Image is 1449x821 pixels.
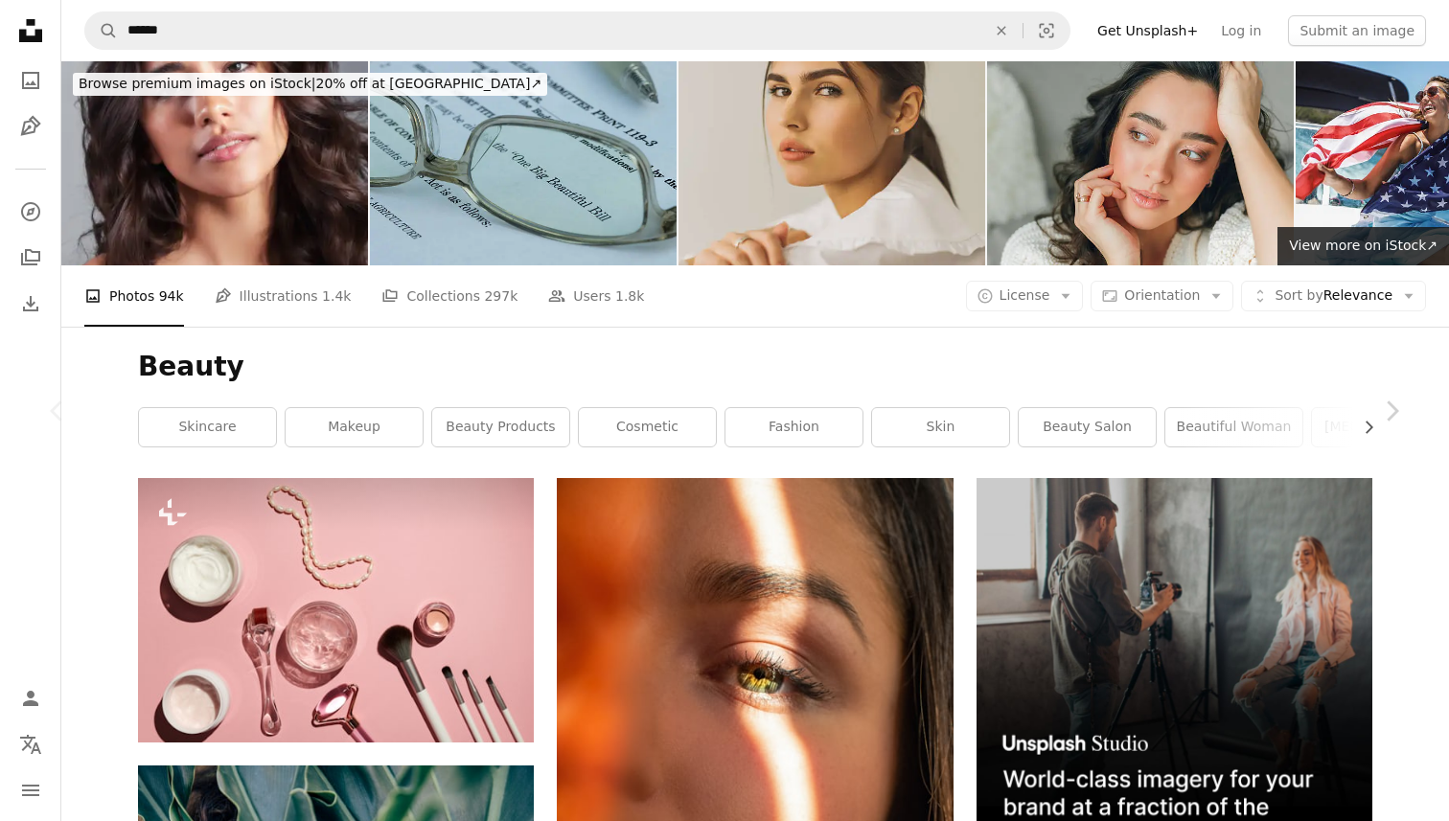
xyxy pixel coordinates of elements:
a: [MEDICAL_DATA] [1312,408,1449,446]
a: portrait of woman face [557,766,953,784]
a: Collections 297k [381,265,517,327]
a: cosmetic [579,408,716,446]
a: a pink table with makeup and other items on it [138,601,534,618]
img: Beautiful Young Hispanic Woman Portrait [61,61,368,265]
button: License [966,281,1084,311]
button: Submit an image [1288,15,1426,46]
button: Clear [980,12,1023,49]
a: Explore [11,193,50,231]
a: beauty salon [1019,408,1156,446]
a: Illustrations [11,107,50,146]
span: 20% off at [GEOGRAPHIC_DATA] ↗ [79,76,541,91]
a: Illustrations 1.4k [215,265,352,327]
a: fashion [725,408,862,446]
a: skincare [139,408,276,446]
span: View more on iStock ↗ [1289,238,1437,253]
span: 1.8k [615,285,644,307]
span: Relevance [1275,286,1392,306]
button: Menu [11,771,50,810]
a: beauty products [432,408,569,446]
button: Search Unsplash [85,12,118,49]
img: a pink table with makeup and other items on it [138,478,534,741]
a: Photos [11,61,50,100]
button: Orientation [1091,281,1233,311]
a: View more on iStock↗ [1277,227,1449,265]
span: Orientation [1124,287,1200,303]
button: Sort byRelevance [1241,281,1426,311]
span: License [1000,287,1050,303]
form: Find visuals sitewide [84,11,1070,50]
a: Browse premium images on iStock|20% off at [GEOGRAPHIC_DATA]↗ [61,61,559,107]
img: Close up beautiful cozy home portrait of young beautiful curly woman. [987,61,1294,265]
button: Language [11,725,50,764]
button: Visual search [1023,12,1069,49]
a: Collections [11,239,50,277]
a: Log in [1209,15,1273,46]
a: skin [872,408,1009,446]
span: 1.4k [322,285,351,307]
span: Sort by [1275,287,1322,303]
h1: Beauty [138,350,1372,384]
a: beautiful woman [1165,408,1302,446]
span: 297k [484,285,517,307]
a: Log in / Sign up [11,679,50,718]
span: Browse premium images on iStock | [79,76,315,91]
img: Female portrait. Fashion model [678,61,985,265]
a: Next [1334,319,1449,503]
img: One Big Beautiful Bill Act [370,61,677,265]
a: makeup [286,408,423,446]
a: Get Unsplash+ [1086,15,1209,46]
a: Download History [11,285,50,323]
a: Users 1.8k [548,265,644,327]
